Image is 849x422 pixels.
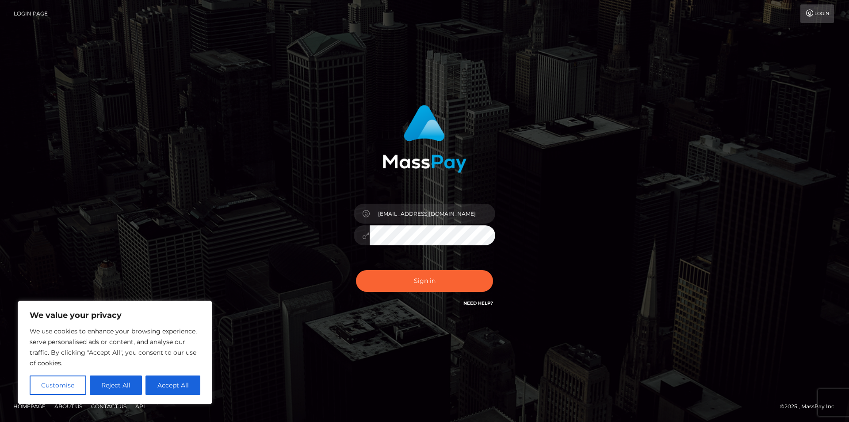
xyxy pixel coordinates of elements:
[14,4,48,23] a: Login Page
[88,399,130,413] a: Contact Us
[30,310,200,321] p: We value your privacy
[356,270,493,292] button: Sign in
[30,376,86,395] button: Customise
[382,105,467,173] img: MassPay Login
[10,399,49,413] a: Homepage
[780,402,842,411] div: © 2025 , MassPay Inc.
[30,326,200,368] p: We use cookies to enhance your browsing experience, serve personalised ads or content, and analys...
[132,399,149,413] a: API
[90,376,142,395] button: Reject All
[18,301,212,404] div: We value your privacy
[370,204,495,224] input: Username...
[145,376,200,395] button: Accept All
[463,300,493,306] a: Need Help?
[51,399,86,413] a: About Us
[800,4,834,23] a: Login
